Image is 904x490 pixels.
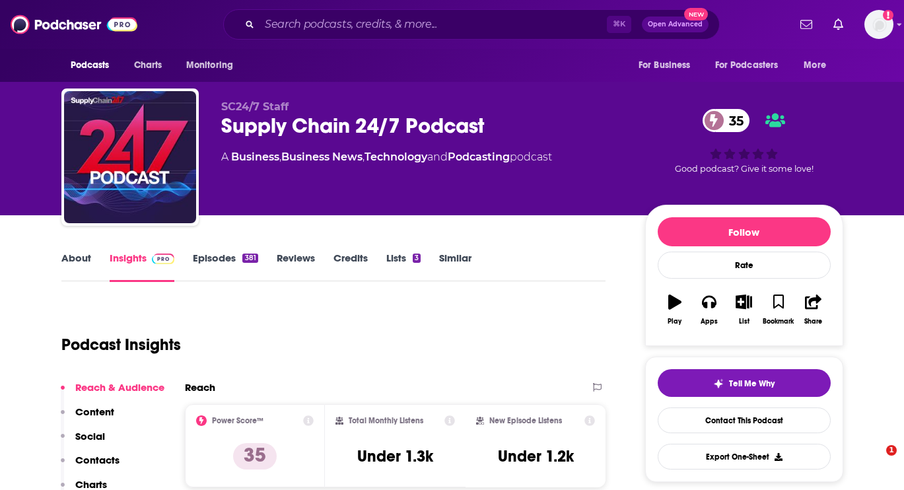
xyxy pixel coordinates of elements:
button: Content [61,405,114,430]
button: Contacts [61,454,120,478]
a: Technology [365,151,427,163]
span: SC24/7 Staff [221,100,289,113]
span: , [279,151,281,163]
span: For Podcasters [715,56,779,75]
a: Episodes381 [193,252,258,282]
div: Rate [658,252,831,279]
a: Show notifications dropdown [828,13,849,36]
img: Supply Chain 24/7 Podcast [64,91,196,223]
h3: Under 1.2k [498,446,574,466]
span: New [684,8,708,20]
span: and [427,151,448,163]
h2: New Episode Listens [489,416,562,425]
a: Reviews [277,252,315,282]
button: open menu [707,53,798,78]
a: Show notifications dropdown [795,13,817,36]
p: Reach & Audience [75,381,164,394]
button: open menu [61,53,127,78]
a: Similar [439,252,471,282]
button: Share [796,286,830,333]
a: Business News [281,151,363,163]
a: InsightsPodchaser Pro [110,252,175,282]
a: About [61,252,91,282]
button: Show profile menu [864,10,893,39]
span: Good podcast? Give it some love! [675,164,814,174]
button: tell me why sparkleTell Me Why [658,369,831,397]
span: Charts [134,56,162,75]
span: 35 [716,109,750,132]
span: Monitoring [186,56,233,75]
div: Apps [701,318,718,326]
a: Lists3 [386,252,421,282]
div: Share [804,318,822,326]
p: Social [75,430,105,442]
img: tell me why sparkle [713,378,724,389]
img: User Profile [864,10,893,39]
p: Content [75,405,114,418]
button: List [726,286,761,333]
button: Play [658,286,692,333]
input: Search podcasts, credits, & more... [260,14,607,35]
h1: Podcast Insights [61,335,181,355]
a: Contact This Podcast [658,407,831,433]
p: 35 [233,443,277,470]
div: A podcast [221,149,552,165]
button: Open AdvancedNew [642,17,709,32]
span: Tell Me Why [729,378,775,389]
p: Contacts [75,454,120,466]
div: 3 [413,254,421,263]
div: 35Good podcast? Give it some love! [645,100,843,182]
h2: Reach [185,381,215,394]
a: Charts [125,53,170,78]
button: open menu [177,53,250,78]
a: 35 [703,109,750,132]
img: Podchaser Pro [152,254,175,264]
span: Open Advanced [648,21,703,28]
iframe: Intercom live chat [859,445,891,477]
img: Podchaser - Follow, Share and Rate Podcasts [11,12,137,37]
button: open menu [629,53,707,78]
button: Bookmark [761,286,796,333]
span: For Business [639,56,691,75]
div: 381 [242,254,258,263]
h3: Under 1.3k [357,446,433,466]
div: Bookmark [763,318,794,326]
a: Credits [333,252,368,282]
button: Apps [692,286,726,333]
span: 1 [886,445,897,456]
h2: Power Score™ [212,416,263,425]
span: Logged in as systemsteam [864,10,893,39]
a: Podcasting [448,151,510,163]
svg: Add a profile image [883,10,893,20]
h2: Total Monthly Listens [349,416,423,425]
span: Podcasts [71,56,110,75]
span: More [804,56,826,75]
button: Social [61,430,105,454]
div: List [739,318,749,326]
span: ⌘ K [607,16,631,33]
button: open menu [794,53,843,78]
span: , [363,151,365,163]
button: Reach & Audience [61,381,164,405]
div: Search podcasts, credits, & more... [223,9,720,40]
div: Play [668,318,681,326]
button: Follow [658,217,831,246]
a: Business [231,151,279,163]
button: Export One-Sheet [658,444,831,470]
